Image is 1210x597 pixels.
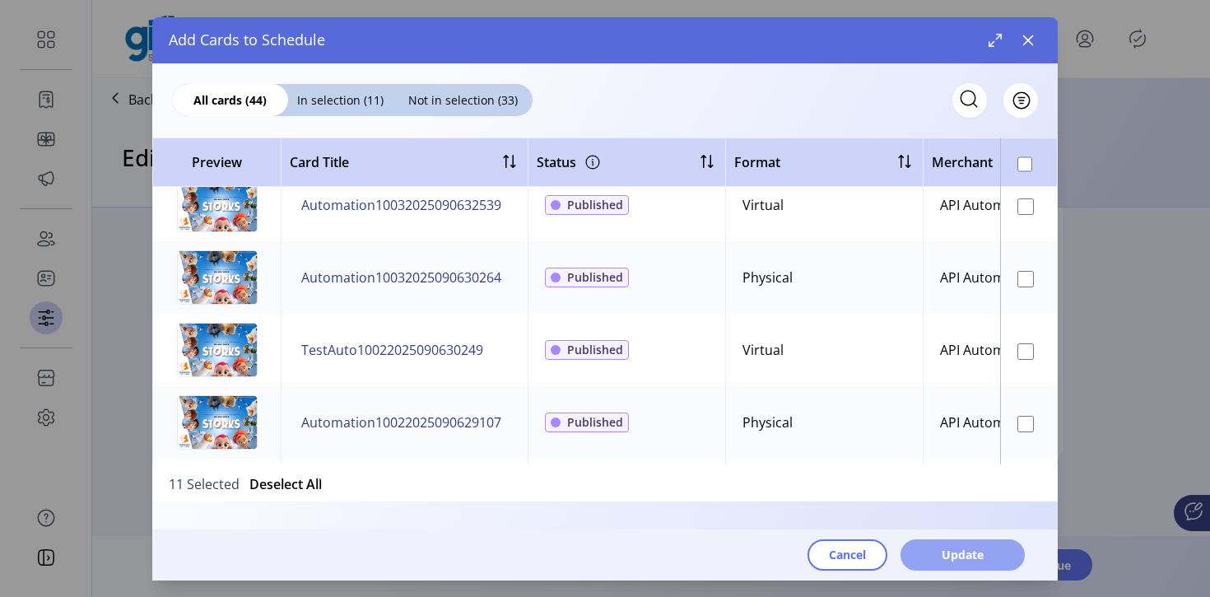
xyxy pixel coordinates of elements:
[940,340,1037,360] div: API Automation
[567,268,623,286] span: Published
[567,413,623,431] span: Published
[172,84,288,116] div: All cards (44)
[982,27,1008,54] button: Maximize
[932,152,993,172] span: Merchant
[742,413,793,432] div: Physical
[298,264,505,291] button: Automation10032025090630264
[290,152,349,172] span: Card Title
[940,195,1037,215] div: API Automation
[742,340,784,360] div: Virtual
[940,268,1037,287] div: API Automation
[288,84,393,116] div: In selection (11)
[829,546,866,563] span: Cancel
[742,268,793,287] div: Physical
[301,195,501,215] span: Automation10032025090632539
[393,91,533,109] span: Not in selection (33)
[567,196,623,213] span: Published
[169,474,240,492] span: 11 Selected
[901,539,1025,571] button: Update
[1003,83,1038,118] button: Filter Button
[940,413,1037,432] div: API Automation
[742,195,784,215] div: Virtual
[734,152,780,172] span: Format
[301,413,501,432] span: Automation10022025090629107
[288,91,393,109] span: In selection (11)
[298,192,505,218] button: Automation10032025090632539
[176,322,258,378] img: preview
[176,177,258,233] img: preview
[567,341,623,358] span: Published
[807,539,887,571] button: Cancel
[301,340,483,360] span: TestAuto10022025090630249
[298,409,505,436] button: Automation10022025090629107
[942,546,984,563] span: Update
[298,337,486,363] button: TestAuto10022025090630249
[393,84,533,116] div: Not in selection (33)
[249,474,322,494] button: Deselect All
[169,29,325,51] span: Add Cards to Schedule
[176,250,258,305] img: preview
[161,152,272,172] span: Preview
[537,149,603,175] div: Status
[172,91,288,109] span: All cards (44)
[301,268,501,287] span: Automation10032025090630264
[176,394,258,450] img: preview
